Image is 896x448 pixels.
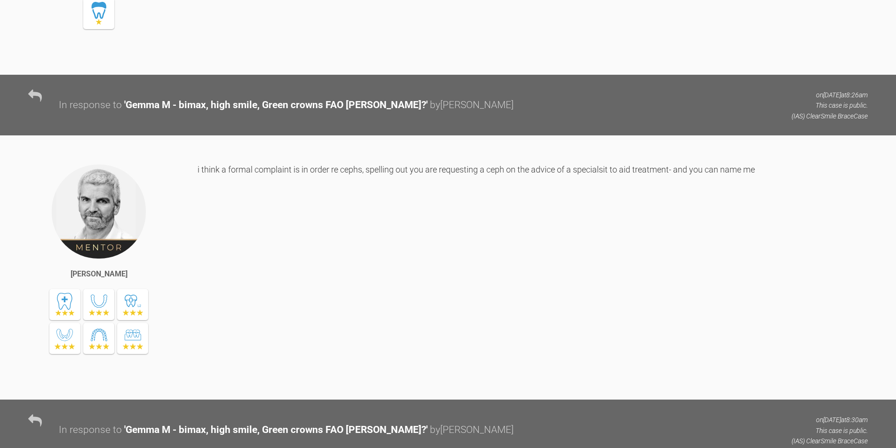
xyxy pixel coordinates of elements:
[792,415,868,425] p: on [DATE] at 8:30am
[124,422,428,438] div: ' Gemma M - bimax, high smile, Green crowns FAO [PERSON_NAME]? '
[792,100,868,110] p: This case is public.
[430,97,514,113] div: by [PERSON_NAME]
[59,97,122,113] div: In response to
[51,164,147,259] img: Ross Hobson
[124,97,428,113] div: ' Gemma M - bimax, high smile, Green crowns FAO [PERSON_NAME]? '
[792,90,868,100] p: on [DATE] at 8:26am
[792,111,868,121] p: (IAS) ClearSmile Brace Case
[430,422,514,438] div: by [PERSON_NAME]
[59,422,122,438] div: In response to
[71,268,127,280] div: [PERSON_NAME]
[792,436,868,446] p: (IAS) ClearSmile Brace Case
[792,425,868,436] p: This case is public.
[198,164,868,385] div: i think a formal complaint is in order re cephs, spelling out you are requesting a ceph on the ad...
